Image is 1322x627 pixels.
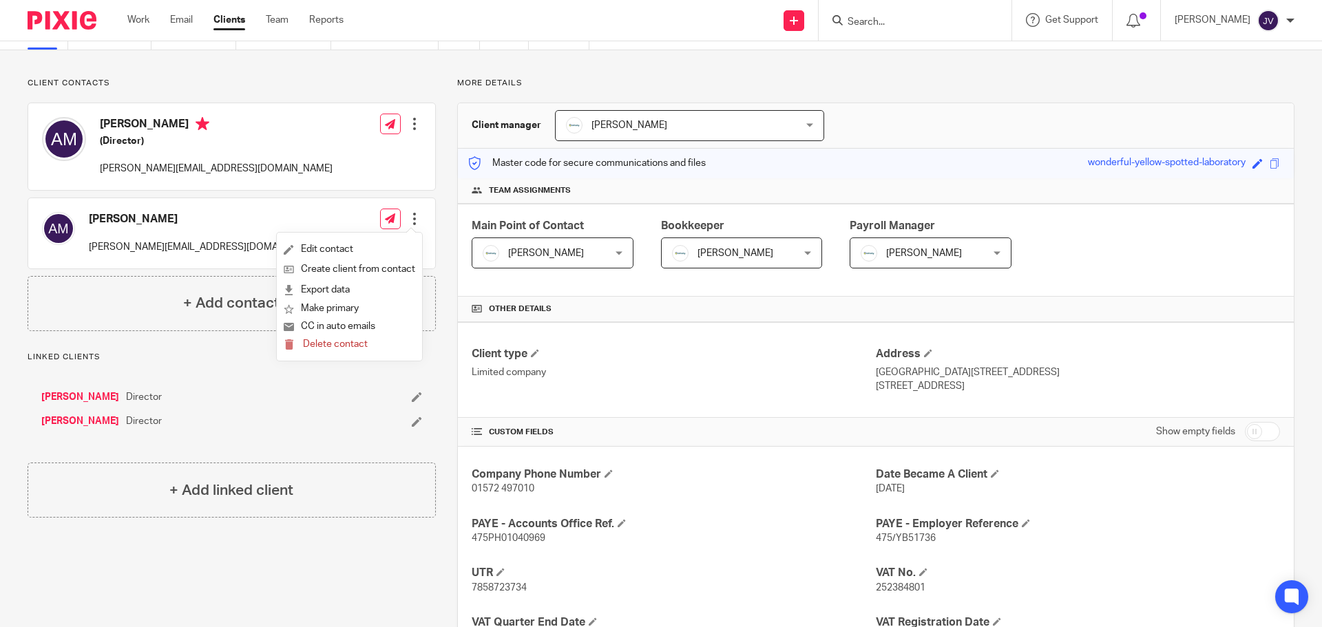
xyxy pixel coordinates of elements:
span: Director [126,390,162,404]
a: [PERSON_NAME] [41,390,119,404]
a: Reports [309,13,344,27]
h4: + Add contact [183,293,280,314]
a: Edit contact [284,240,415,259]
h4: VAT No. [876,566,1280,580]
h4: PAYE - Employer Reference [876,517,1280,531]
span: Payroll Manager [850,220,935,231]
span: Team assignments [489,185,571,196]
img: svg%3E [1257,10,1279,32]
h4: Company Phone Number [472,467,876,482]
input: Search [846,17,970,29]
p: [PERSON_NAME][EMAIL_ADDRESS][DOMAIN_NAME] [89,240,322,254]
img: Pixie [28,11,96,30]
p: [GEOGRAPHIC_DATA][STREET_ADDRESS] [876,365,1280,379]
h4: [PERSON_NAME] [89,212,322,226]
p: Linked clients [28,352,436,363]
span: Main Point of Contact [472,220,584,231]
button: CC in auto emails [284,318,375,336]
span: [PERSON_NAME] [508,248,584,258]
span: 01572 497010 [472,484,534,493]
p: More details [457,78,1294,89]
h4: Date Became A Client [876,467,1280,482]
h4: Address [876,347,1280,361]
button: Delete contact [284,336,368,354]
span: Delete contact [303,339,368,349]
a: [PERSON_NAME] [41,414,119,428]
a: Export data [284,280,415,300]
span: [PERSON_NAME] [886,248,962,258]
span: 252384801 [876,583,925,593]
label: Show empty fields [1156,425,1235,438]
h4: [PERSON_NAME] [100,117,333,134]
span: 475/YB51736 [876,533,936,543]
p: [PERSON_NAME][EMAIL_ADDRESS][DOMAIN_NAME] [100,162,333,176]
span: Other details [489,304,552,315]
img: svg%3E [42,212,75,245]
img: Infinity%20Logo%20with%20Whitespace%20.png [566,117,583,134]
span: [DATE] [876,484,905,493]
p: [PERSON_NAME] [1175,13,1250,27]
span: 7858723734 [472,583,527,593]
h4: CUSTOM FIELDS [472,427,876,438]
h5: (Director) [100,134,333,148]
button: Make primary [284,300,359,318]
span: Bookkeeper [661,220,724,231]
p: Limited company [472,365,876,379]
img: Infinity%20Logo%20with%20Whitespace%20.png [483,245,499,262]
h4: PAYE - Accounts Office Ref. [472,517,876,531]
img: Infinity%20Logo%20with%20Whitespace%20.png [672,245,689,262]
h4: Client type [472,347,876,361]
div: wonderful-yellow-spotted-laboratory [1088,156,1246,171]
span: Director [126,414,162,428]
span: [PERSON_NAME] [697,248,773,258]
span: 475PH01040969 [472,533,545,543]
p: Master code for secure communications and files [468,156,706,170]
img: Infinity%20Logo%20with%20Whitespace%20.png [861,245,877,262]
a: Work [127,13,149,27]
img: svg%3E [42,117,86,161]
h4: + Add linked client [169,480,293,501]
p: Client contacts [28,78,436,89]
a: Clients [213,13,245,27]
span: Get Support [1045,15,1098,25]
a: Team [266,13,288,27]
a: Create client from contact [284,259,415,279]
h3: Client manager [472,118,541,132]
h4: UTR [472,566,876,580]
p: [STREET_ADDRESS] [876,379,1280,393]
span: [PERSON_NAME] [591,120,667,130]
a: Email [170,13,193,27]
i: Primary [196,117,209,131]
